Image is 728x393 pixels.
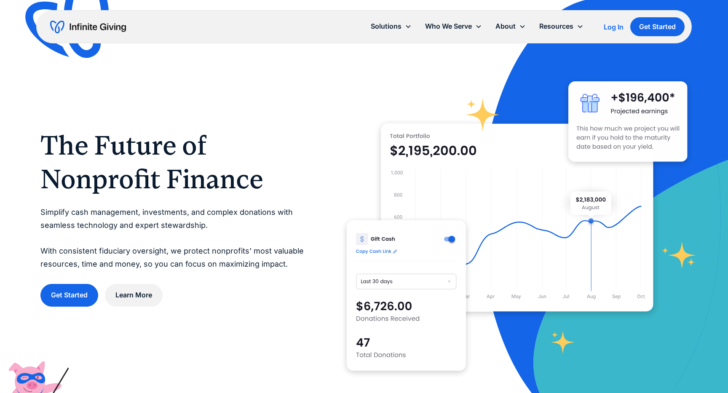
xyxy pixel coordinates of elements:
a: Log In [604,22,624,32]
a: Get Started [630,17,685,36]
div: Resources [533,17,590,35]
div: Who We Serve [425,21,472,32]
img: nonprofit donation platform [381,123,653,312]
a: home [50,20,126,34]
div: Who We Serve [418,17,489,35]
div: Solutions [371,21,401,32]
img: donation software for nonprofits [347,220,466,371]
div: About [495,21,516,32]
h1: The Future of Nonprofit Finance [40,128,313,196]
div: Log In [604,24,624,30]
img: fundraising star [662,242,696,268]
div: Resources [539,21,573,32]
div: Solutions [364,17,418,35]
a: Get Started [40,284,98,306]
a: Learn More [105,284,163,306]
p: Simplify cash management, investments, and complex donations with seamless technology and expert ... [40,206,313,270]
div: About [489,17,533,35]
